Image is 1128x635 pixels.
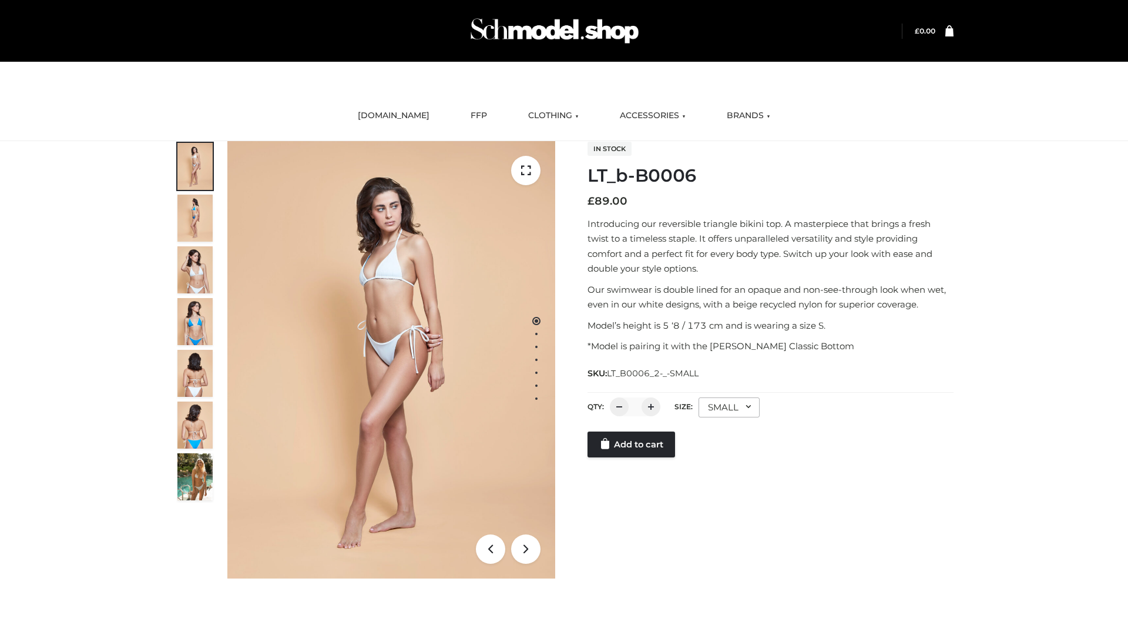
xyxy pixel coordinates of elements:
a: BRANDS [718,103,779,129]
img: ArielClassicBikiniTop_CloudNine_AzureSky_OW114ECO_7-scaled.jpg [177,350,213,397]
p: Model’s height is 5 ‘8 / 173 cm and is wearing a size S. [587,318,954,333]
p: Our swimwear is double lined for an opaque and non-see-through look when wet, even in our white d... [587,282,954,312]
a: Add to cart [587,432,675,457]
img: ArielClassicBikiniTop_CloudNine_AzureSky_OW114ECO_4-scaled.jpg [177,298,213,345]
a: £0.00 [915,26,935,35]
img: Schmodel Admin 964 [466,8,643,54]
span: LT_B0006_2-_-SMALL [607,368,699,379]
span: £ [587,195,595,208]
bdi: 0.00 [915,26,935,35]
a: FFP [462,103,496,129]
h1: LT_b-B0006 [587,165,954,186]
a: CLOTHING [519,103,587,129]
a: ACCESSORIES [611,103,694,129]
div: SMALL [699,397,760,417]
p: Introducing our reversible triangle bikini top. A masterpiece that brings a fresh twist to a time... [587,216,954,276]
span: SKU: [587,366,700,380]
img: ArielClassicBikiniTop_CloudNine_AzureSky_OW114ECO_1-scaled.jpg [177,143,213,190]
bdi: 89.00 [587,195,627,208]
img: ArielClassicBikiniTop_CloudNine_AzureSky_OW114ECO_1 [227,141,555,579]
p: *Model is pairing it with the [PERSON_NAME] Classic Bottom [587,339,954,354]
img: ArielClassicBikiniTop_CloudNine_AzureSky_OW114ECO_2-scaled.jpg [177,195,213,242]
label: Size: [674,402,693,411]
span: £ [915,26,919,35]
img: ArielClassicBikiniTop_CloudNine_AzureSky_OW114ECO_8-scaled.jpg [177,402,213,449]
img: ArielClassicBikiniTop_CloudNine_AzureSky_OW114ECO_3-scaled.jpg [177,246,213,293]
a: [DOMAIN_NAME] [349,103,438,129]
label: QTY: [587,402,604,411]
img: Arieltop_CloudNine_AzureSky2.jpg [177,453,213,500]
span: In stock [587,142,632,156]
